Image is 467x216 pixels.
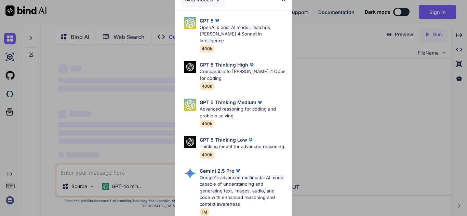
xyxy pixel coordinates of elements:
[184,99,196,111] img: Pick Models
[200,61,248,68] p: GPT 5 Thinking High
[200,174,286,208] p: Google's advanced multimodal AI model capable of understanding and generating text, images, audio...
[200,45,214,53] span: 400k
[200,24,286,44] p: OpenAI's best AI model, matches [PERSON_NAME] 4 Sonnet in Intelligence
[200,120,214,128] span: 400k
[200,99,256,106] p: GPT 5 Thinking Medium
[200,82,214,90] span: 400k
[200,208,209,216] span: 1M
[184,17,196,29] img: Pick Models
[200,151,214,159] span: 400k
[256,99,263,106] img: premium
[200,136,247,143] p: GPT 5 Thinking Low
[200,167,235,174] p: Gemini 2.5 Pro
[184,136,196,148] img: Pick Models
[214,17,221,24] img: premium
[248,61,255,68] img: premium
[247,136,254,143] img: premium
[200,106,286,119] p: Advanced reasoning for coding and problem solving
[235,167,241,174] img: premium
[200,68,286,82] p: Comparable to [PERSON_NAME] 4 Opus for coding
[184,167,196,179] img: Pick Models
[184,61,196,73] img: Pick Models
[200,17,214,24] p: GPT 5
[200,143,285,150] p: Thinking model for advanced reasoning.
